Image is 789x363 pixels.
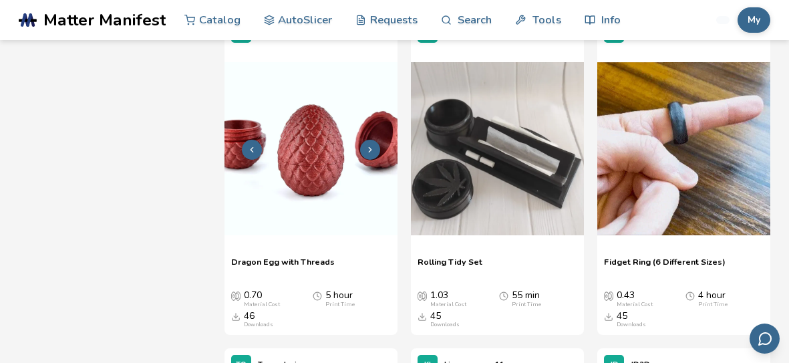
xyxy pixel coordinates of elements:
button: My [738,7,770,33]
span: Downloads [604,311,613,322]
div: Print Time [325,301,355,308]
div: Material Cost [244,301,280,308]
span: Average Cost [604,290,613,301]
div: 4 hour [698,290,728,308]
div: 46 [244,311,273,328]
a: Fidget Ring (6 Different Sizes) [604,257,726,277]
div: 45 [617,311,646,328]
span: Downloads [231,311,241,322]
div: 0.70 [244,290,280,308]
div: Downloads [430,322,460,328]
div: 5 hour [325,290,355,308]
div: 0.43 [617,290,653,308]
span: Average Print Time [313,290,322,301]
div: Print Time [698,301,728,308]
a: Rolling Tidy Set [418,257,482,277]
div: Material Cost [617,301,653,308]
div: Material Cost [430,301,466,308]
span: Average Cost [418,290,427,301]
span: Downloads [418,311,427,322]
div: Print Time [512,301,541,308]
div: Downloads [244,322,273,328]
div: 55 min [512,290,541,308]
div: 1.03 [430,290,466,308]
span: Matter Manifest [43,11,166,29]
div: 45 [430,311,460,328]
span: Average Cost [231,290,241,301]
div: Downloads [617,322,646,328]
span: Average Print Time [685,290,695,301]
span: Average Print Time [499,290,508,301]
a: Dragon Egg with Threads [231,257,335,277]
button: Send feedback via email [750,324,780,354]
